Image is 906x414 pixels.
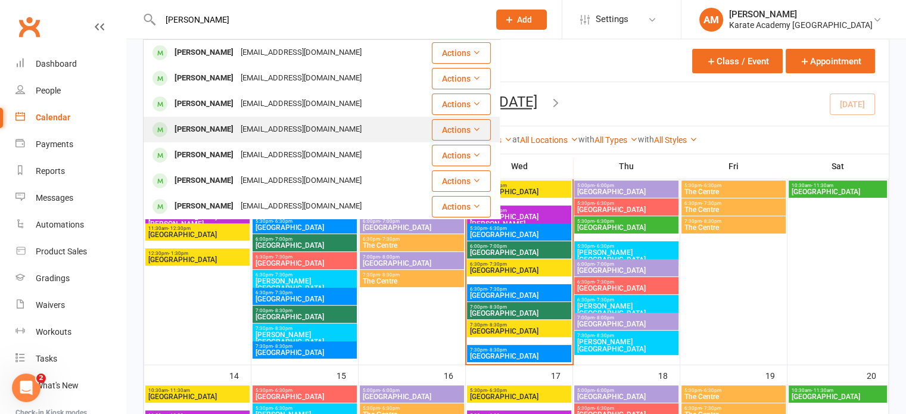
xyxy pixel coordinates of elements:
[791,188,885,195] span: [GEOGRAPHIC_DATA]
[573,154,680,179] th: Thu
[15,77,126,104] a: People
[362,278,462,285] span: The Centre
[171,121,237,138] div: [PERSON_NAME]
[487,226,507,231] span: - 6:30pm
[15,345,126,372] a: Tasks
[171,147,237,164] div: [PERSON_NAME]
[237,95,365,113] div: [EMAIL_ADDRESS][DOMAIN_NAME]
[237,147,365,164] div: [EMAIL_ADDRESS][DOMAIN_NAME]
[684,183,783,188] span: 5:30pm
[255,219,354,224] span: 5:30pm
[594,201,614,206] span: - 6:30pm
[15,131,126,158] a: Payments
[577,267,676,274] span: [GEOGRAPHIC_DATA]
[36,86,61,95] div: People
[237,44,365,61] div: [EMAIL_ADDRESS][DOMAIN_NAME]
[36,300,65,310] div: Waivers
[273,290,292,295] span: - 7:30pm
[551,365,572,385] div: 17
[255,331,354,345] span: [PERSON_NAME][GEOGRAPHIC_DATA]
[362,254,462,260] span: 7:00pm
[594,244,614,249] span: - 6:30pm
[255,290,354,295] span: 6:30pm
[273,272,292,278] span: - 7:30pm
[594,388,614,393] span: - 6:00pm
[684,406,783,411] span: 6:30pm
[362,406,462,411] span: 5:30pm
[36,381,79,390] div: What's New
[169,251,188,256] span: - 1:30pm
[12,373,41,402] iframe: Intercom live chat
[380,272,400,278] span: - 8:30pm
[594,279,614,285] span: - 7:30pm
[255,236,354,242] span: 6:00pm
[469,353,569,360] span: [GEOGRAPHIC_DATA]
[237,198,365,215] div: [EMAIL_ADDRESS][DOMAIN_NAME]
[786,49,875,73] button: Appointment
[36,354,57,363] div: Tasks
[168,226,191,231] span: - 12:30pm
[577,333,676,338] span: 7:30pm
[596,6,628,33] span: Settings
[255,224,354,231] span: [GEOGRAPHIC_DATA]
[255,308,354,313] span: 7:00pm
[171,172,237,189] div: [PERSON_NAME]
[487,304,507,310] span: - 8:30pm
[496,10,547,30] button: Add
[654,135,698,145] a: All Styles
[594,262,614,267] span: - 7:00pm
[148,213,247,228] span: [GEOGRAPHIC_DATA][PERSON_NAME]
[15,104,126,131] a: Calendar
[380,406,400,411] span: - 6:30pm
[594,297,614,303] span: - 7:30pm
[577,183,676,188] span: 5:00pm
[702,183,721,188] span: - 6:30pm
[36,59,77,69] div: Dashboard
[255,272,354,278] span: 6:30pm
[362,260,462,267] span: [GEOGRAPHIC_DATA]
[594,315,614,320] span: - 8:00pm
[684,393,783,400] span: The Centre
[171,44,237,61] div: [PERSON_NAME]
[148,226,247,231] span: 11:30am
[638,135,654,144] strong: with
[577,388,676,393] span: 5:00pm
[594,183,614,188] span: - 6:00pm
[469,347,569,353] span: 7:30pm
[577,249,676,263] span: [PERSON_NAME][GEOGRAPHIC_DATA]
[469,304,569,310] span: 7:00pm
[148,256,247,263] span: [GEOGRAPHIC_DATA]
[684,219,783,224] span: 7:30pm
[658,365,680,385] div: 18
[811,183,833,188] span: - 11:30am
[255,278,354,292] span: [PERSON_NAME][GEOGRAPHIC_DATA]
[577,393,676,400] span: [GEOGRAPHIC_DATA]
[487,322,507,328] span: - 8:30pm
[577,315,676,320] span: 7:00pm
[255,295,354,303] span: [GEOGRAPHIC_DATA]
[791,183,885,188] span: 10:30am
[362,242,462,249] span: The Centre
[36,139,73,149] div: Payments
[432,68,491,89] button: Actions
[157,11,481,28] input: Search...
[36,220,84,229] div: Automations
[255,349,354,356] span: [GEOGRAPHIC_DATA]
[577,219,676,224] span: 5:30pm
[15,372,126,399] a: What's New
[337,365,358,385] div: 15
[168,388,190,393] span: - 11:30am
[36,373,46,383] span: 2
[15,158,126,185] a: Reports
[432,145,491,166] button: Actions
[684,201,783,206] span: 6:30pm
[273,326,292,331] span: - 8:30pm
[469,226,569,231] span: 5:30pm
[680,154,787,179] th: Fri
[255,393,354,400] span: [GEOGRAPHIC_DATA]
[469,183,569,188] span: 5:30pm
[362,236,462,242] span: 6:30pm
[148,251,247,256] span: 12:30pm
[255,254,354,260] span: 6:30pm
[702,219,721,224] span: - 8:30pm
